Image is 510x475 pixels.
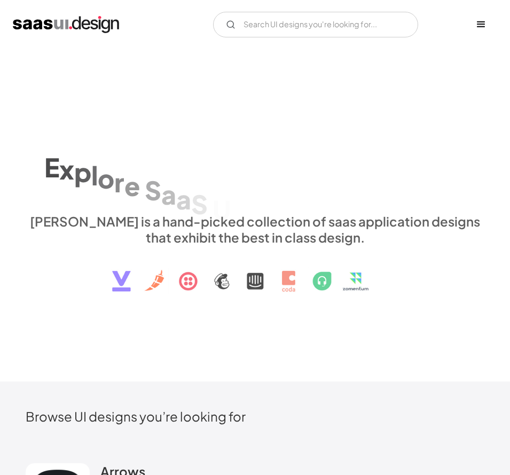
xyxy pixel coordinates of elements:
[59,154,74,185] div: x
[465,9,497,41] div: menu
[74,157,91,188] div: p
[26,213,485,245] div: [PERSON_NAME] is a hand-picked collection of saas application designs that exhibit the best in cl...
[213,193,231,224] div: U
[114,167,124,198] div: r
[161,179,176,210] div: a
[26,141,485,203] h1: Explore SaaS UI design patterns & interactions.
[145,174,161,205] div: S
[176,183,191,214] div: a
[191,188,208,219] div: S
[91,160,98,191] div: l
[93,245,417,301] img: text, icon, saas logo
[13,16,119,33] a: home
[26,408,485,424] h2: Browse UI designs you’re looking for
[213,12,418,37] form: Email Form
[98,163,114,194] div: o
[44,151,59,182] div: E
[213,12,418,37] input: Search UI designs you're looking for...
[124,170,140,201] div: e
